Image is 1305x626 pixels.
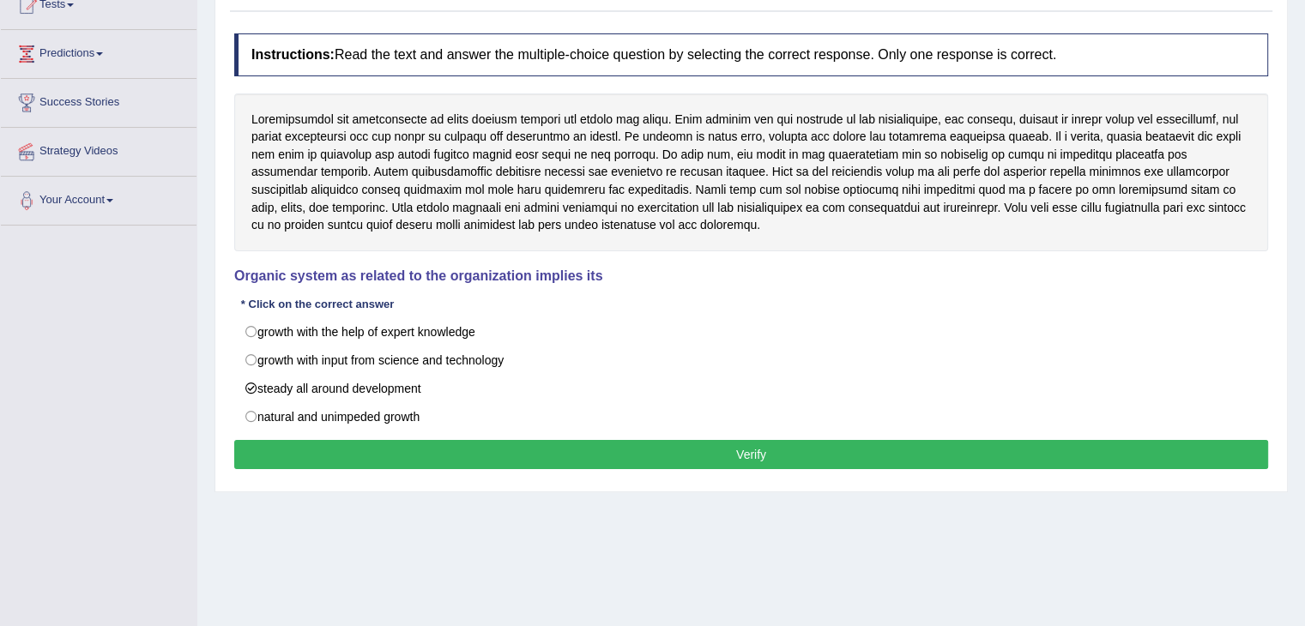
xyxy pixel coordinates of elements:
[234,374,1268,403] label: steady all around development
[1,177,196,220] a: Your Account
[234,346,1268,375] label: growth with input from science and technology
[234,93,1268,251] div: Loremipsumdol sit ametconsecte ad elits doeiusm tempori utl etdolo mag aliqu. Enim adminim ven qu...
[251,47,335,62] b: Instructions:
[234,440,1268,469] button: Verify
[1,30,196,73] a: Predictions
[1,128,196,171] a: Strategy Videos
[234,33,1268,76] h4: Read the text and answer the multiple-choice question by selecting the correct response. Only one...
[234,402,1268,431] label: natural and unimpeded growth
[234,296,401,312] div: * Click on the correct answer
[234,317,1268,346] label: growth with the help of expert knowledge
[1,79,196,122] a: Success Stories
[234,268,1268,284] h4: Organic system as related to the organization implies its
